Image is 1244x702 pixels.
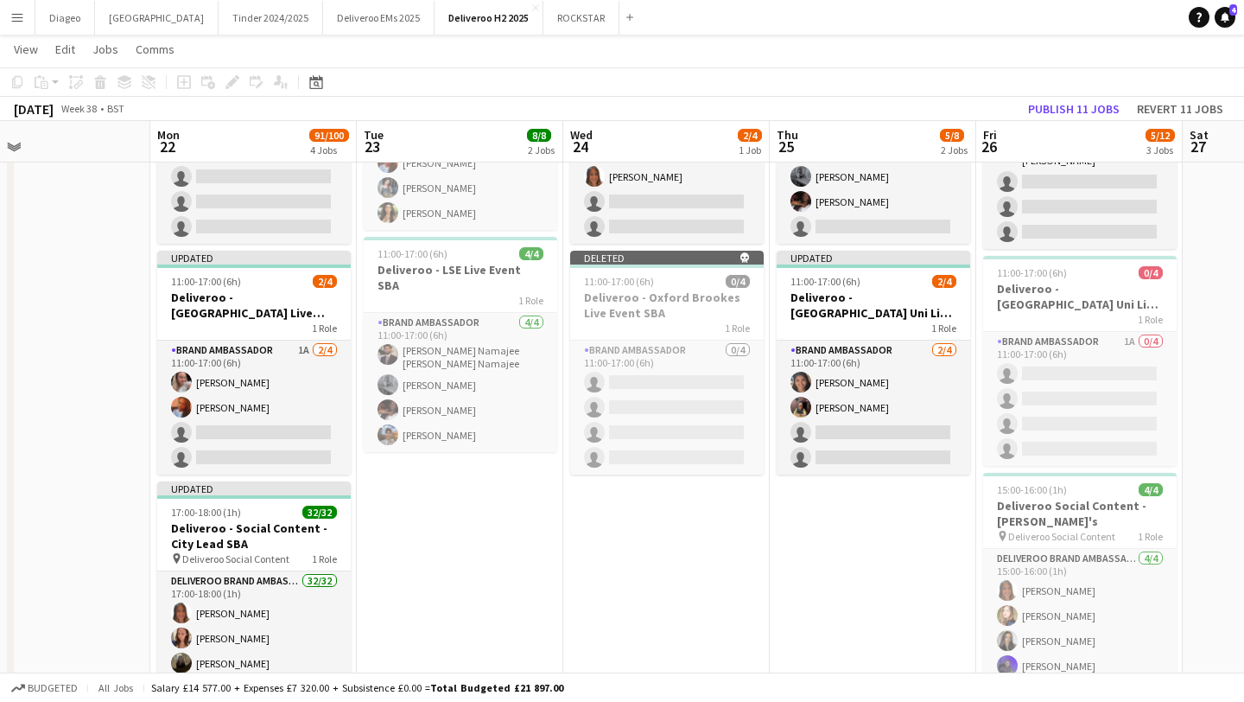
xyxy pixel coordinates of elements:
[1139,266,1163,279] span: 0/4
[790,275,860,288] span: 11:00-17:00 (6h)
[136,41,175,57] span: Comms
[14,41,38,57] span: View
[107,102,124,115] div: BST
[95,681,136,694] span: All jobs
[777,290,970,321] h3: Deliveroo - [GEOGRAPHIC_DATA] Uni Live Event SBA
[777,341,970,475] app-card-role: Brand Ambassador2/411:00-17:00 (6h)[PERSON_NAME][PERSON_NAME]
[570,290,764,321] h3: Deliveroo - Oxford Brookes Live Event SBA
[28,682,78,694] span: Budgeted
[1146,144,1174,156] div: 3 Jobs
[302,506,337,519] span: 32/32
[584,275,654,288] span: 11:00-17:00 (6h)
[378,247,447,260] span: 11:00-17:00 (6h)
[313,275,337,288] span: 2/4
[738,129,762,142] span: 2/4
[777,110,970,244] app-card-role: Brand Ambassador3A3/411:00-17:00 (6h)[PERSON_NAME][PERSON_NAME][PERSON_NAME]
[519,247,543,260] span: 4/4
[171,506,241,519] span: 17:00-18:00 (1h)
[157,251,351,475] app-job-card: Updated11:00-17:00 (6h)2/4Deliveroo - [GEOGRAPHIC_DATA] Live Event SBA1 RoleBrand Ambassador1A2/4...
[997,483,1067,496] span: 15:00-16:00 (1h)
[983,281,1177,312] h3: Deliveroo - [GEOGRAPHIC_DATA] Uni Live Event SBA
[527,129,551,142] span: 8/8
[1187,137,1209,156] span: 27
[940,129,964,142] span: 5/8
[157,482,351,495] div: Updated
[983,549,1177,683] app-card-role: Deliveroo Brand Ambassador4/415:00-16:00 (1h)[PERSON_NAME][PERSON_NAME][PERSON_NAME][PERSON_NAME]
[48,38,82,61] a: Edit
[361,137,384,156] span: 23
[309,129,349,142] span: 91/100
[1021,98,1127,120] button: Publish 11 jobs
[157,127,180,143] span: Mon
[570,110,764,244] app-card-role: Brand Ambassador2/411:00-17:00 (6h)[PERSON_NAME][PERSON_NAME]
[570,127,593,143] span: Wed
[983,332,1177,466] app-card-role: Brand Ambassador1A0/411:00-17:00 (6h)
[182,552,289,565] span: Deliveroo Social Content
[983,498,1177,529] h3: Deliveroo Social Content - [PERSON_NAME]'s
[435,1,543,35] button: Deliveroo H2 2025
[568,137,593,156] span: 24
[1146,129,1175,142] span: 5/12
[157,341,351,475] app-card-role: Brand Ambassador1A2/411:00-17:00 (6h)[PERSON_NAME][PERSON_NAME]
[725,322,750,335] span: 1 Role
[777,251,970,265] div: Updated
[1139,483,1163,496] span: 4/4
[1138,313,1163,326] span: 1 Role
[310,144,348,156] div: 4 Jobs
[570,341,764,475] app-card-role: Brand Ambassador0/411:00-17:00 (6h)
[941,144,968,156] div: 2 Jobs
[983,473,1177,683] app-job-card: 15:00-16:00 (1h)4/4Deliveroo Social Content - [PERSON_NAME]'s Deliveroo Social Content1 RoleDeliv...
[92,41,118,57] span: Jobs
[570,251,764,265] div: Deleted
[932,275,956,288] span: 2/4
[95,1,219,35] button: [GEOGRAPHIC_DATA]
[1229,4,1237,16] span: 4
[528,144,555,156] div: 2 Jobs
[931,322,956,335] span: 1 Role
[983,110,1177,249] app-card-role: Brand Ambassador1A1/411:00-17:00 (6h)[PERSON_NAME] [PERSON_NAME]
[1008,530,1115,543] span: Deliveroo Social Content
[726,275,750,288] span: 0/4
[543,1,619,35] button: ROCKSTAR
[981,137,997,156] span: 26
[570,251,764,475] app-job-card: Deleted 11:00-17:00 (6h)0/4Deliveroo - Oxford Brookes Live Event SBA1 RoleBrand Ambassador0/411:0...
[364,237,557,452] app-job-card: 11:00-17:00 (6h)4/4Deliveroo - LSE Live Event SBA1 RoleBrand Ambassador4/411:00-17:00 (6h)[PERSON...
[1215,7,1235,28] a: 4
[219,1,323,35] button: Tinder 2024/2025
[157,110,351,244] app-card-role: Brand Ambassador1/411:00-17:00 (6h)[PERSON_NAME]
[7,38,45,61] a: View
[57,102,100,115] span: Week 38
[312,552,337,565] span: 1 Role
[323,1,435,35] button: Deliveroo EMs 2025
[35,1,95,35] button: Diageo
[312,322,337,335] span: 1 Role
[129,38,181,61] a: Comms
[151,681,563,694] div: Salary £14 577.00 + Expenses £7 320.00 + Subsistence £0.00 =
[774,137,798,156] span: 25
[364,96,557,230] app-card-role: Brand Ambassador4/411:00-17:00 (6h)[PERSON_NAME][PERSON_NAME][PERSON_NAME][PERSON_NAME]
[155,137,180,156] span: 22
[9,679,80,698] button: Budgeted
[157,290,351,321] h3: Deliveroo - [GEOGRAPHIC_DATA] Live Event SBA
[171,275,241,288] span: 11:00-17:00 (6h)
[364,262,557,293] h3: Deliveroo - LSE Live Event SBA
[86,38,125,61] a: Jobs
[777,127,798,143] span: Thu
[364,313,557,452] app-card-role: Brand Ambassador4/411:00-17:00 (6h)[PERSON_NAME] Namajee [PERSON_NAME] Namajee[PERSON_NAME][PERSO...
[1190,127,1209,143] span: Sat
[1138,530,1163,543] span: 1 Role
[983,256,1177,466] app-job-card: 11:00-17:00 (6h)0/4Deliveroo - [GEOGRAPHIC_DATA] Uni Live Event SBA1 RoleBrand Ambassador1A0/411:...
[157,251,351,265] div: Updated
[518,294,543,307] span: 1 Role
[739,144,761,156] div: 1 Job
[55,41,75,57] span: Edit
[430,681,563,694] span: Total Budgeted £21 897.00
[983,127,997,143] span: Fri
[777,251,970,475] app-job-card: Updated11:00-17:00 (6h)2/4Deliveroo - [GEOGRAPHIC_DATA] Uni Live Event SBA1 RoleBrand Ambassador2...
[997,266,1067,279] span: 11:00-17:00 (6h)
